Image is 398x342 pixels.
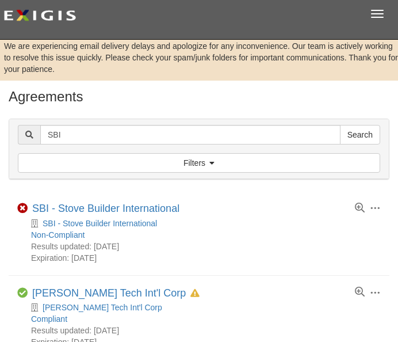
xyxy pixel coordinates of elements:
a: [PERSON_NAME] Tech Int'l Corp [43,303,162,312]
i: Non-Compliant [17,203,28,214]
i: In Default since 08/06/2025 [190,290,200,298]
div: Robinson Tech Int'l Corp [17,302,389,313]
div: Results updated: [DATE] [17,325,381,336]
div: Expiration: [DATE] [17,252,381,264]
a: SBI - Stove Builder International [32,203,179,214]
div: Results updated: [DATE] [17,241,381,252]
a: Filters [18,153,380,173]
a: Non-Compliant [17,230,85,240]
i: Compliant [17,288,28,298]
div: SBI - Stove Builder International [17,218,389,229]
a: View results summary [355,287,365,298]
h1: Agreements [9,89,389,104]
a: SBI - Stove Builder International [43,219,157,228]
a: Compliant [17,314,67,324]
a: View results summary [355,203,365,214]
div: Robinson Tech Int'l Corp [32,287,200,300]
a: [PERSON_NAME] Tech Int'l Corp [32,287,186,299]
input: Search [340,125,380,145]
input: Search [40,125,340,145]
div: SBI - Stove Builder International [32,203,179,215]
